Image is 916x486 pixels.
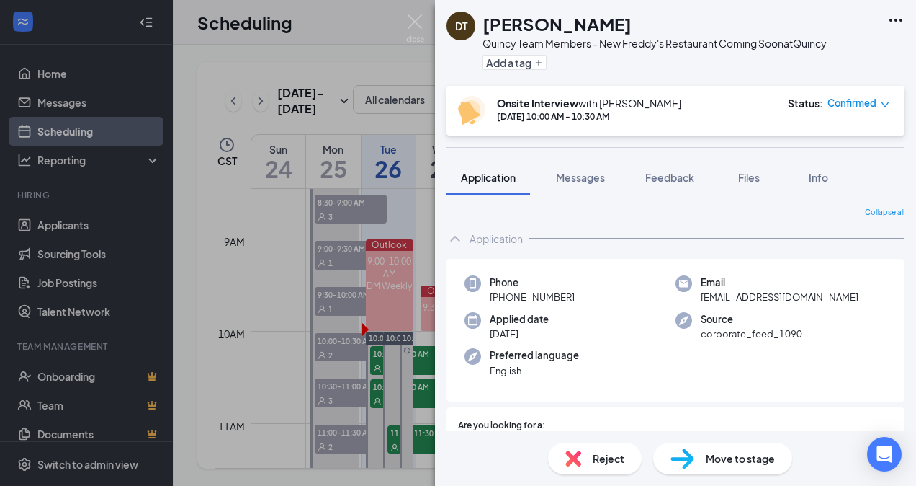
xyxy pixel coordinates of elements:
[867,437,902,472] div: Open Intercom Messenger
[701,290,858,304] span: [EMAIL_ADDRESS][DOMAIN_NAME]
[738,171,760,184] span: Files
[701,327,802,341] span: corporate_feed_1090
[865,207,904,218] span: Collapse all
[482,12,632,36] h1: [PERSON_NAME]
[497,96,681,110] div: with [PERSON_NAME]
[446,230,464,247] svg: ChevronUp
[490,327,549,341] span: [DATE]
[490,363,579,378] span: English
[556,171,605,184] span: Messages
[827,96,876,110] span: Confirmed
[490,290,575,304] span: [PHONE_NUMBER]
[458,419,545,433] span: Are you looking for a:
[645,171,694,184] span: Feedback
[809,171,828,184] span: Info
[706,451,775,467] span: Move to stage
[490,348,579,363] span: Preferred language
[490,312,549,327] span: Applied date
[887,12,904,29] svg: Ellipses
[482,55,547,70] button: PlusAdd a tag
[497,97,578,110] b: Onsite Interview
[455,19,467,33] div: DT
[880,100,890,110] span: down
[461,171,516,184] span: Application
[482,36,827,50] div: Quincy Team Members - New Freddy's Restaurant Coming Soon at Quincy
[497,110,681,123] div: [DATE] 10:00 AM - 10:30 AM
[534,58,543,67] svg: Plus
[701,275,858,290] span: Email
[788,96,823,110] div: Status :
[701,312,802,327] span: Source
[490,275,575,290] span: Phone
[470,231,523,246] div: Application
[593,451,624,467] span: Reject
